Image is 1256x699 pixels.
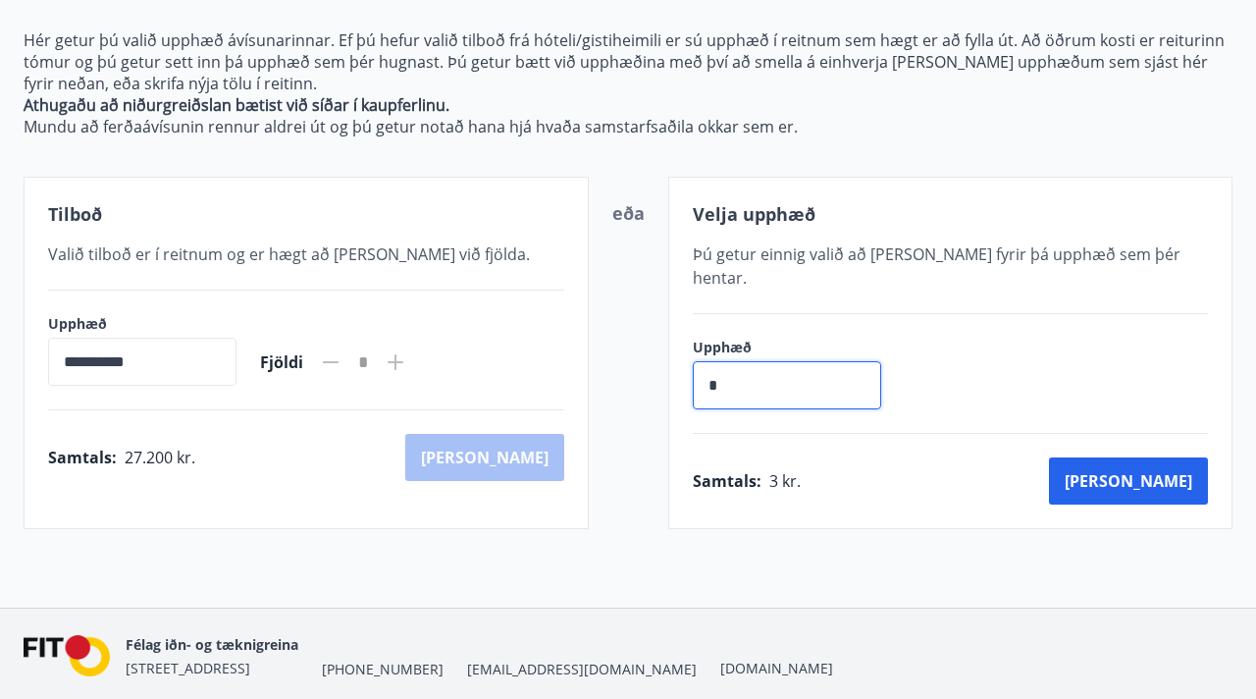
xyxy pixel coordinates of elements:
span: [STREET_ADDRESS] [126,659,250,677]
span: [PHONE_NUMBER] [322,660,444,679]
button: [PERSON_NAME] [1049,457,1208,505]
span: Fjöldi [260,351,303,373]
img: FPQVkF9lTnNbbaRSFyT17YYeljoOGk5m51IhT0bO.png [24,635,110,677]
span: 27.200 kr. [125,447,195,468]
p: Mundu að ferðaávísunin rennur aldrei út og þú getur notað hana hjá hvaða samstarfsaðila okkar sem... [24,116,1232,137]
span: Þú getur einnig valið að [PERSON_NAME] fyrir þá upphæð sem þér hentar. [693,243,1180,289]
p: Hér getur þú valið upphæð ávísunarinnar. Ef þú hefur valið tilboð frá hóteli/gistiheimili er sú u... [24,29,1232,94]
span: Félag iðn- og tæknigreina [126,635,298,654]
strong: Athugaðu að niðurgreiðslan bætist við síðar í kaupferlinu. [24,94,449,116]
span: Velja upphæð [693,202,815,226]
span: Samtals : [693,470,761,492]
span: [EMAIL_ADDRESS][DOMAIN_NAME] [467,660,697,679]
span: Samtals : [48,447,117,468]
label: Upphæð [693,338,901,357]
span: Tilboð [48,202,102,226]
span: eða [612,201,645,225]
span: 3 kr. [769,470,801,492]
span: Valið tilboð er í reitnum og er hægt að [PERSON_NAME] við fjölda. [48,243,530,265]
a: [DOMAIN_NAME] [720,659,833,677]
label: Upphæð [48,314,236,334]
